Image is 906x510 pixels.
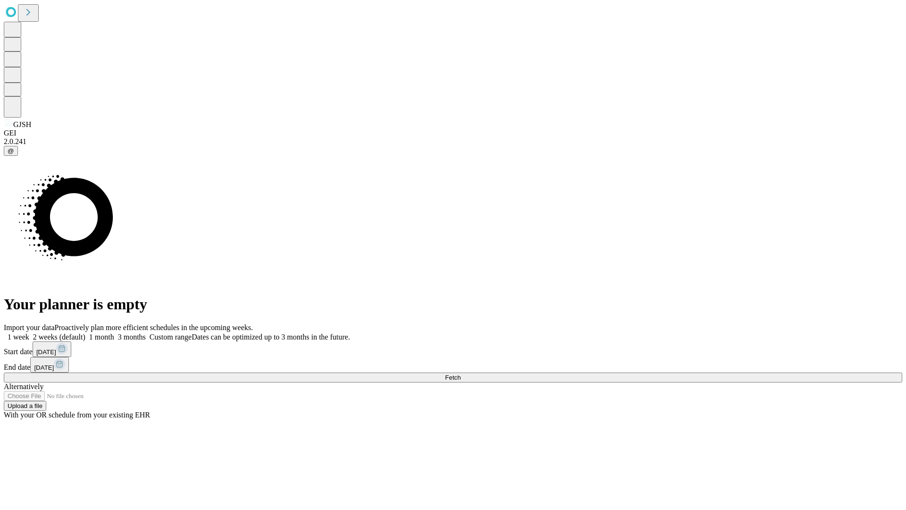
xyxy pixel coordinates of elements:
span: Import your data [4,323,55,331]
div: Start date [4,341,902,357]
div: End date [4,357,902,373]
span: 1 month [89,333,114,341]
button: @ [4,146,18,156]
button: [DATE] [33,341,71,357]
span: Alternatively [4,382,43,391]
button: [DATE] [30,357,69,373]
span: @ [8,147,14,154]
span: Proactively plan more efficient schedules in the upcoming weeks. [55,323,253,331]
span: [DATE] [36,348,56,356]
span: GJSH [13,120,31,128]
span: 2 weeks (default) [33,333,85,341]
span: 1 week [8,333,29,341]
span: Dates can be optimized up to 3 months in the future. [192,333,350,341]
button: Upload a file [4,401,46,411]
span: 3 months [118,333,146,341]
button: Fetch [4,373,902,382]
div: GEI [4,129,902,137]
h1: Your planner is empty [4,296,902,313]
span: Custom range [150,333,192,341]
span: With your OR schedule from your existing EHR [4,411,150,419]
div: 2.0.241 [4,137,902,146]
span: [DATE] [34,364,54,371]
span: Fetch [445,374,461,381]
